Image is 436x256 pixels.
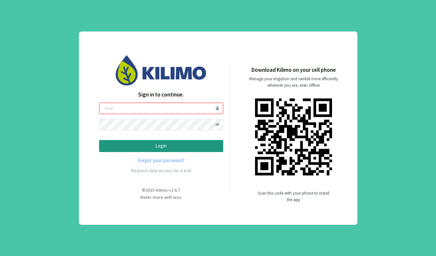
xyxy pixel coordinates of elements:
[155,187,156,193] span: -
[131,168,191,173] a: Request data access for a trial
[142,187,146,193] span: ©
[244,76,344,89] p: Manage your irrigation and rainfall more efficiently wherever you are, even offline
[99,91,223,99] p: Sign in to continue.
[105,142,218,150] p: Login
[251,66,336,74] p: Download Kilimo on your cell phone
[258,190,329,203] p: Scan this code with your phone to install the app
[169,187,180,193] span: v2.6.7
[156,187,168,193] span: Kilimo
[255,98,332,175] img: qr code
[116,55,207,85] img: Image
[99,140,223,152] button: Login
[168,187,169,193] span: -
[99,157,223,164] a: Forgot your password?
[140,194,182,200] span: Water more with less.
[99,103,223,114] input: User
[146,187,155,193] span: 2025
